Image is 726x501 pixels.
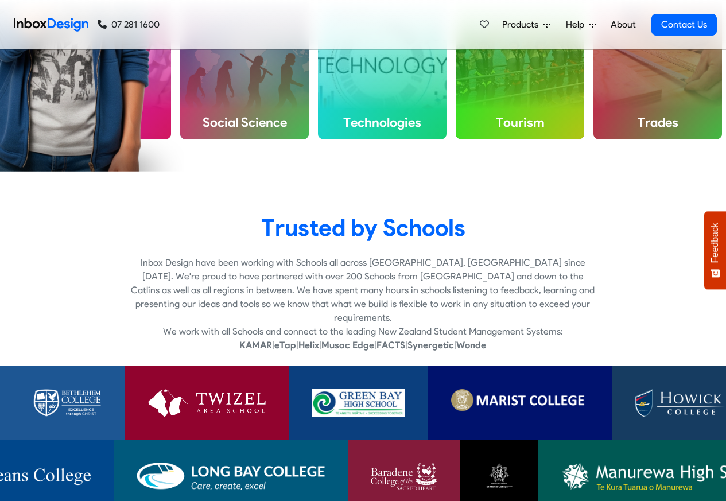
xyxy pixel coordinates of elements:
h4: Social Science [180,106,309,139]
strong: eTap [274,340,296,351]
strong: KAMAR [239,340,272,351]
span: Feedback [710,223,720,263]
h4: Trades [593,106,722,139]
img: Green Bay High School [312,389,405,417]
a: 07 281 1600 [98,18,160,32]
p: We work with all Schools and connect to the leading New Zealand Student Management Systems: [130,325,596,339]
img: Long Bay College [137,463,325,490]
strong: Synergetic [407,340,454,351]
h4: Tourism [456,106,584,139]
img: Baradene College [371,463,437,490]
p: | | | | | | [130,339,596,352]
strong: Helix [298,340,319,351]
strong: Wonde [456,340,486,351]
h4: Technologies [318,106,447,139]
span: Help [566,18,589,32]
strong: FACTS [376,340,405,351]
img: Marist College [451,389,589,417]
img: Howick College [635,389,725,417]
a: Contact Us [651,14,717,36]
a: About [607,13,639,36]
heading: Trusted by Schools [9,213,717,242]
img: Bethlehem College [23,389,102,417]
img: Twizel Area School [148,389,266,417]
img: St Mary’s College (Wellington) [483,463,515,490]
span: Products [502,18,543,32]
strong: Musac Edge [321,340,374,351]
button: Feedback - Show survey [704,211,726,289]
a: Products [498,13,555,36]
p: Inbox Design have been working with Schools all across [GEOGRAPHIC_DATA], [GEOGRAPHIC_DATA] since... [130,256,596,325]
a: Help [561,13,601,36]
